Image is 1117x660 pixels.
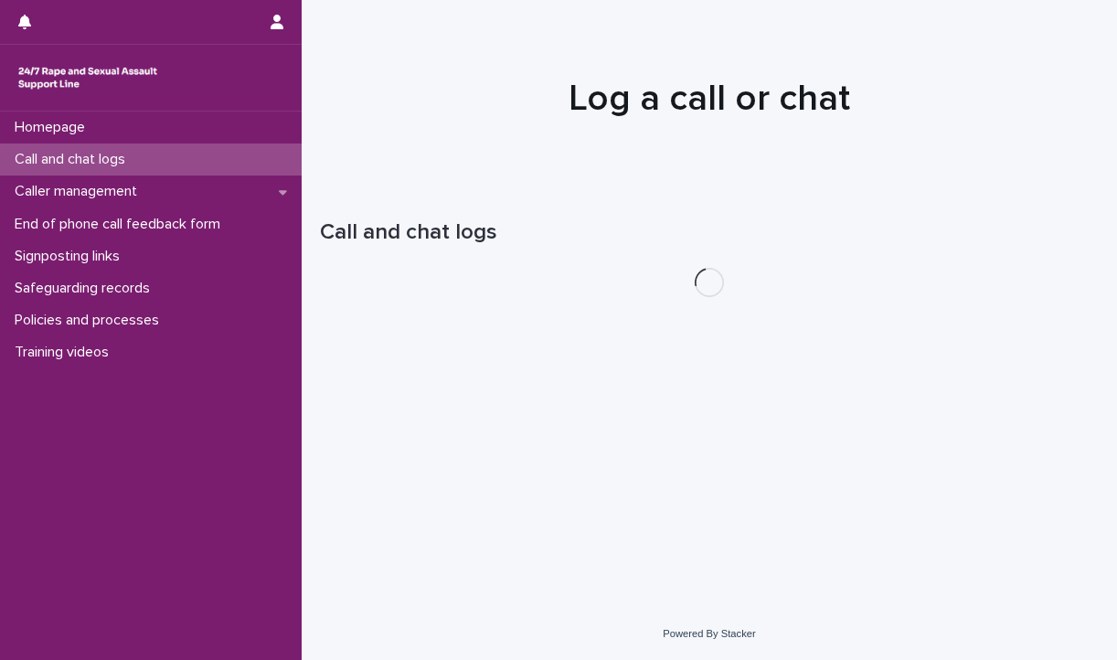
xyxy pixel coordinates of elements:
p: Homepage [7,119,100,136]
p: Call and chat logs [7,151,140,168]
img: rhQMoQhaT3yELyF149Cw [15,59,161,96]
h1: Log a call or chat [320,77,1099,121]
p: Training videos [7,344,123,361]
a: Powered By Stacker [663,628,755,639]
p: End of phone call feedback form [7,216,235,233]
h1: Call and chat logs [320,219,1099,246]
p: Policies and processes [7,312,174,329]
p: Safeguarding records [7,280,165,297]
p: Caller management [7,183,152,200]
p: Signposting links [7,248,134,265]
